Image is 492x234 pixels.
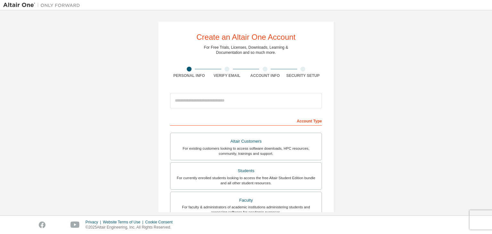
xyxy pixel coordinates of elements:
[170,73,208,78] div: Personal Info
[170,115,322,126] div: Account Type
[39,221,45,228] img: facebook.svg
[174,137,318,146] div: Altair Customers
[246,73,284,78] div: Account Info
[208,73,246,78] div: Verify Email
[174,196,318,205] div: Faculty
[86,220,103,225] div: Privacy
[174,166,318,175] div: Students
[174,175,318,186] div: For currently enrolled students looking to access the free Altair Student Edition bundle and all ...
[174,205,318,215] div: For faculty & administrators of academic institutions administering students and accessing softwa...
[174,146,318,156] div: For existing customers looking to access software downloads, HPC resources, community, trainings ...
[196,33,296,41] div: Create an Altair One Account
[204,45,288,55] div: For Free Trials, Licenses, Downloads, Learning & Documentation and so much more.
[103,220,145,225] div: Website Terms of Use
[145,220,176,225] div: Cookie Consent
[70,221,80,228] img: youtube.svg
[86,225,176,230] p: © 2025 Altair Engineering, Inc. All Rights Reserved.
[284,73,322,78] div: Security Setup
[3,2,83,8] img: Altair One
